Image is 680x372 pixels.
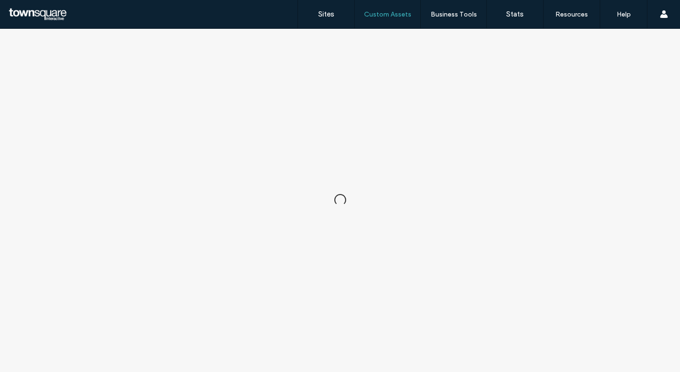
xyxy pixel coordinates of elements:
[617,10,631,18] label: Help
[431,10,477,18] label: Business Tools
[364,10,411,18] label: Custom Assets
[318,10,334,18] label: Sites
[506,10,524,18] label: Stats
[555,10,588,18] label: Resources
